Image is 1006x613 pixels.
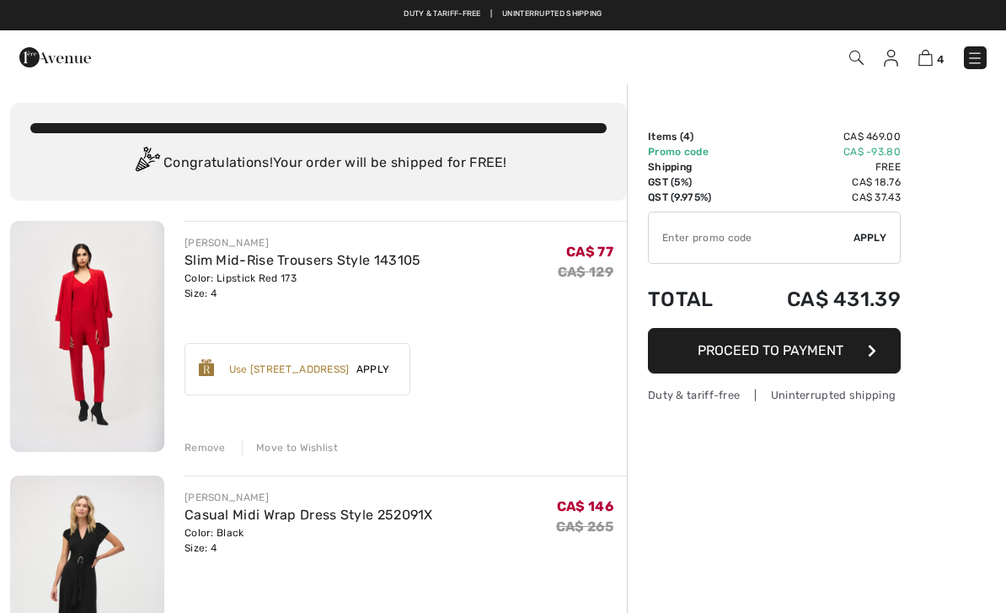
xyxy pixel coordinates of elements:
td: Total [648,271,740,328]
div: Color: Black Size: 4 [185,525,433,556]
span: Apply [853,230,887,245]
button: Proceed to Payment [648,328,901,374]
img: Shopping Bag [918,50,933,66]
span: CA$ 146 [557,498,613,514]
a: 1ère Avenue [19,48,91,64]
td: CA$ 37.43 [740,190,901,205]
img: Menu [966,50,983,67]
td: QST (9.975%) [648,190,740,205]
td: CA$ 18.76 [740,175,901,190]
td: CA$ -93.80 [740,144,901,159]
span: Proceed to Payment [698,342,843,358]
div: Duty & tariff-free | Uninterrupted shipping [648,387,901,403]
div: [PERSON_NAME] [185,235,421,250]
td: CA$ 431.39 [740,271,901,328]
input: Promo code [649,212,853,263]
a: Casual Midi Wrap Dress Style 252091X [185,507,433,523]
div: Congratulations! Your order will be shipped for FREE! [30,147,607,180]
a: 4 [918,47,944,67]
span: 4 [683,131,690,142]
td: Items ( ) [648,129,740,144]
s: CA$ 265 [556,519,613,535]
a: Slim Mid-Rise Trousers Style 143105 [185,252,421,268]
span: Apply [350,362,397,377]
td: CA$ 469.00 [740,129,901,144]
td: Promo code [648,144,740,159]
div: Use [STREET_ADDRESS] [229,362,350,377]
div: Color: Lipstick Red 173 Size: 4 [185,271,421,301]
td: Free [740,159,901,175]
span: CA$ 77 [566,244,613,260]
div: Move to Wishlist [242,440,338,455]
img: Slim Mid-Rise Trousers Style 143105 [10,221,164,452]
td: GST (5%) [648,175,740,190]
img: Congratulation2.svg [130,147,163,180]
s: CA$ 129 [558,264,613,280]
div: Remove [185,440,226,455]
span: 4 [937,53,944,66]
img: My Info [884,50,898,67]
img: Reward-Logo.svg [199,359,214,376]
img: 1ère Avenue [19,40,91,74]
td: Shipping [648,159,740,175]
img: Search [849,51,864,65]
div: [PERSON_NAME] [185,490,433,505]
